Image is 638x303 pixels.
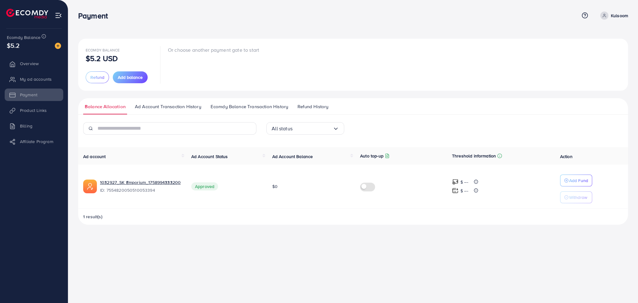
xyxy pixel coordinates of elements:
[298,103,328,110] span: Refund History
[78,11,113,20] h3: Payment
[100,179,181,185] a: 1032927_SK Emporium_1758994333200
[168,46,259,54] p: Or choose another payment gate to start
[266,122,344,135] div: Search for option
[83,180,97,193] img: ic-ads-acc.e4c84228.svg
[569,194,587,201] p: Withdraw
[113,71,148,83] button: Add balance
[272,124,293,133] span: All status
[85,103,126,110] span: Balance Allocation
[100,179,181,194] div: <span class='underline'>1032927_SK Emporium_1758994333200</span></br>7554820050510053394
[452,187,459,194] img: top-up amount
[55,12,62,19] img: menu
[360,152,383,160] p: Auto top-up
[452,179,459,185] img: top-up amount
[6,9,48,18] img: logo
[460,187,468,195] p: $ ---
[569,177,588,184] p: Add Fund
[86,71,109,83] button: Refund
[293,124,333,133] input: Search for option
[598,12,628,20] a: Kulsoom
[83,153,106,160] span: Ad account
[272,183,278,190] span: $0
[460,178,468,186] p: $ ---
[100,187,181,193] span: ID: 7554820050510053394
[191,182,218,190] span: Approved
[191,153,228,160] span: Ad Account Status
[83,214,102,220] span: 1 result(s)
[118,74,143,80] span: Add balance
[560,191,592,203] button: Withdraw
[7,34,40,41] span: Ecomdy Balance
[90,74,104,80] span: Refund
[135,103,201,110] span: Ad Account Transaction History
[611,12,628,19] p: Kulsoom
[86,47,120,53] span: Ecomdy Balance
[7,41,20,50] span: $5.2
[272,153,313,160] span: Ad Account Balance
[211,103,288,110] span: Ecomdy Balance Transaction History
[55,43,61,49] img: image
[452,152,496,160] p: Threshold information
[86,55,118,62] p: $5.2 USD
[560,153,573,160] span: Action
[560,175,592,186] button: Add Fund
